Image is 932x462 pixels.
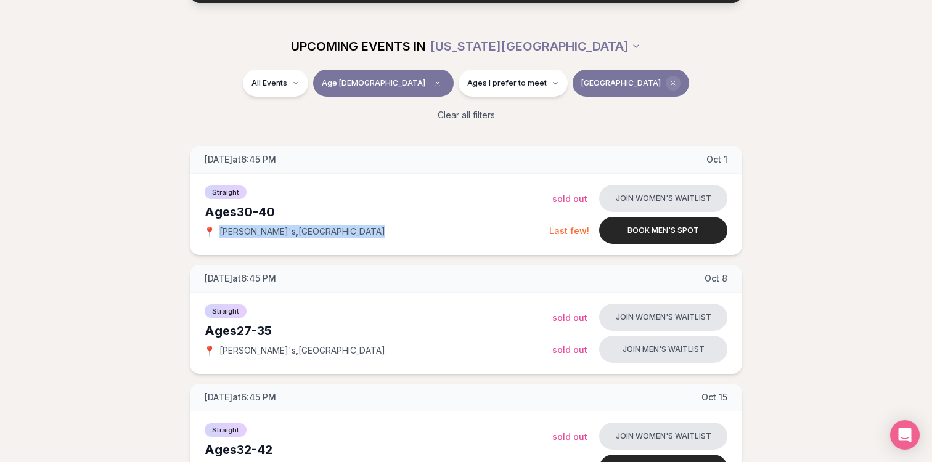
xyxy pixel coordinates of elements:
button: Age [DEMOGRAPHIC_DATA]Clear age [313,70,454,97]
button: Join men's waitlist [599,336,727,363]
span: [DATE] at 6:45 PM [205,391,276,403]
span: 📍 [205,346,215,355]
span: Age [DEMOGRAPHIC_DATA] [322,78,425,88]
span: [PERSON_NAME]'s , [GEOGRAPHIC_DATA] [219,225,385,238]
span: Straight [205,423,247,437]
div: Ages 30-40 [205,203,549,221]
span: Straight [205,304,247,318]
div: Open Intercom Messenger [890,420,920,450]
button: [US_STATE][GEOGRAPHIC_DATA] [430,33,641,60]
span: Clear age [430,76,445,91]
button: Ages I prefer to meet [459,70,568,97]
div: Ages 32-42 [205,441,552,458]
span: Last few! [549,225,589,236]
button: Book men's spot [599,217,727,244]
span: [PERSON_NAME]'s , [GEOGRAPHIC_DATA] [219,344,385,357]
button: Clear all filters [430,102,502,129]
span: [DATE] at 6:45 PM [205,272,276,285]
span: Straight [205,185,247,199]
button: All Events [243,70,308,97]
span: All Events [251,78,287,88]
span: [DATE] at 6:45 PM [205,153,276,166]
span: [GEOGRAPHIC_DATA] [581,78,661,88]
span: 📍 [205,227,215,237]
span: Sold Out [552,193,587,204]
button: Join women's waitlist [599,423,727,450]
button: Join women's waitlist [599,185,727,212]
span: Sold Out [552,312,587,323]
button: [GEOGRAPHIC_DATA]Clear borough filter [573,70,689,97]
span: Sold Out [552,431,587,442]
span: UPCOMING EVENTS IN [291,38,425,55]
button: Join women's waitlist [599,304,727,331]
span: Clear borough filter [666,76,681,91]
span: Oct 8 [705,272,727,285]
span: Sold Out [552,344,587,355]
span: Oct 15 [701,391,727,403]
span: Oct 1 [706,153,727,166]
div: Ages 27-35 [205,322,552,339]
span: Ages I prefer to meet [467,78,547,88]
